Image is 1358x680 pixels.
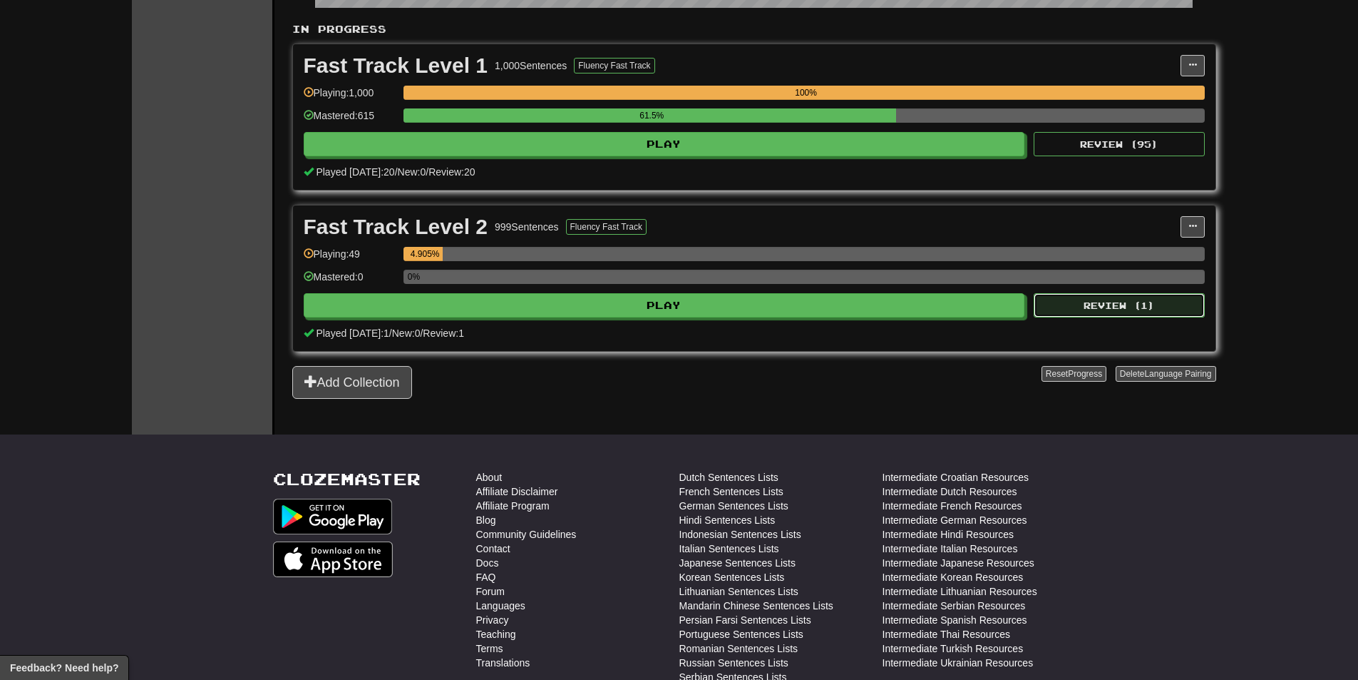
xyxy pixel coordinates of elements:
[883,542,1018,556] a: Intermediate Italian Resources
[679,484,783,499] a: French Sentences Lists
[476,613,509,627] a: Privacy
[679,556,796,570] a: Japanese Sentences Lists
[883,599,1026,613] a: Intermediate Serbian Resources
[1144,369,1211,379] span: Language Pairing
[1041,366,1106,382] button: ResetProgress
[273,542,393,577] img: Get it on App Store
[476,542,510,556] a: Contact
[883,584,1037,599] a: Intermediate Lithuanian Resources
[679,527,801,542] a: Indonesian Sentences Lists
[883,641,1024,656] a: Intermediate Turkish Resources
[883,484,1017,499] a: Intermediate Dutch Resources
[1068,369,1102,379] span: Progress
[574,58,654,73] button: Fluency Fast Track
[408,86,1205,100] div: 100%
[304,216,488,238] div: Fast Track Level 2
[679,613,811,627] a: Persian Farsi Sentences Lists
[1116,366,1216,382] button: DeleteLanguage Pairing
[420,328,423,339] span: /
[316,328,389,339] span: Played [DATE]: 1
[495,220,559,234] div: 999 Sentences
[679,627,803,641] a: Portuguese Sentences Lists
[292,366,412,399] button: Add Collection
[304,55,488,76] div: Fast Track Level 1
[476,484,558,499] a: Affiliate Disclaimer
[883,556,1034,570] a: Intermediate Japanese Resources
[883,513,1027,527] a: Intermediate German Resources
[273,499,393,534] img: Get it on Google Play
[476,570,496,584] a: FAQ
[679,656,788,670] a: Russian Sentences Lists
[1034,132,1205,156] button: Review (95)
[1034,293,1205,318] button: Review (1)
[883,570,1024,584] a: Intermediate Korean Resources
[423,328,464,339] span: Review: 1
[679,470,778,484] a: Dutch Sentences Lists
[476,599,525,613] a: Languages
[408,108,896,123] div: 61.5%
[476,627,516,641] a: Teaching
[426,166,428,178] span: /
[10,661,118,675] span: Open feedback widget
[679,599,833,613] a: Mandarin Chinese Sentences Lists
[679,499,788,513] a: German Sentences Lists
[883,499,1022,513] a: Intermediate French Resources
[476,584,505,599] a: Forum
[679,570,785,584] a: Korean Sentences Lists
[304,247,396,270] div: Playing: 49
[566,219,647,235] button: Fluency Fast Track
[389,328,392,339] span: /
[495,59,567,73] div: 1,000 Sentences
[316,166,394,178] span: Played [DATE]: 20
[476,470,503,484] a: About
[392,328,421,339] span: New: 0
[395,166,398,178] span: /
[273,470,421,488] a: Clozemaster
[883,613,1027,627] a: Intermediate Spanish Resources
[679,513,776,527] a: Hindi Sentences Lists
[476,513,496,527] a: Blog
[292,22,1216,36] p: In Progress
[476,499,550,513] a: Affiliate Program
[304,293,1025,318] button: Play
[476,656,530,670] a: Translations
[408,247,443,261] div: 4.905%
[679,542,779,556] a: Italian Sentences Lists
[476,527,577,542] a: Community Guidelines
[883,627,1011,641] a: Intermediate Thai Resources
[304,132,1025,156] button: Play
[883,527,1014,542] a: Intermediate Hindi Resources
[883,656,1034,670] a: Intermediate Ukrainian Resources
[679,584,798,599] a: Lithuanian Sentences Lists
[476,556,499,570] a: Docs
[476,641,503,656] a: Terms
[304,108,396,132] div: Mastered: 615
[883,470,1029,484] a: Intermediate Croatian Resources
[428,166,475,178] span: Review: 20
[304,270,396,293] div: Mastered: 0
[398,166,426,178] span: New: 0
[304,86,396,109] div: Playing: 1,000
[679,641,798,656] a: Romanian Sentences Lists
